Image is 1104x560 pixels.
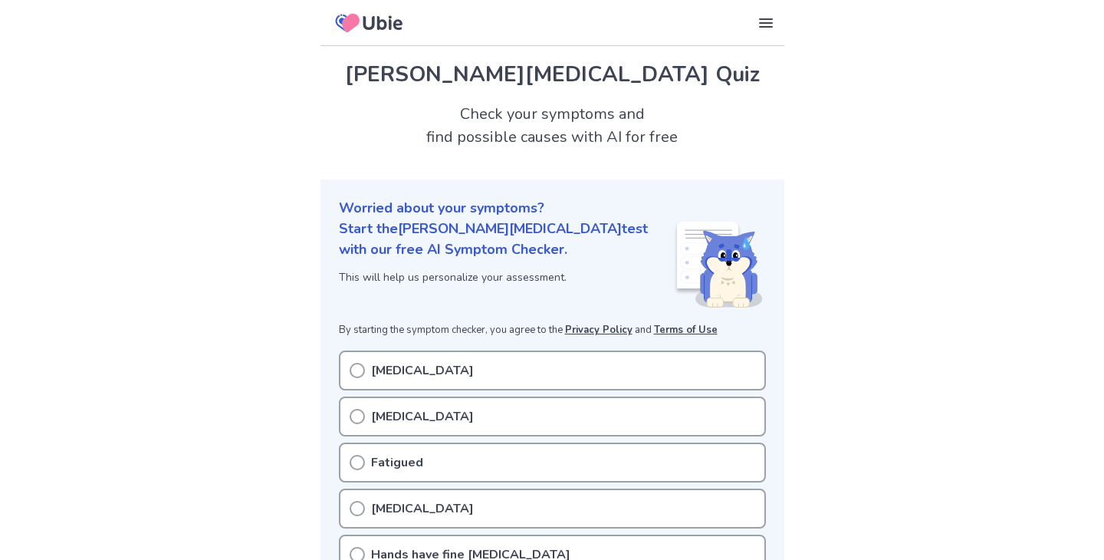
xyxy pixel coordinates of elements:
[371,453,423,472] p: Fatigued
[654,323,718,337] a: Terms of Use
[339,219,674,260] p: Start the [PERSON_NAME][MEDICAL_DATA] test with our free AI Symptom Checker.
[565,323,632,337] a: Privacy Policy
[339,323,766,338] p: By starting the symptom checker, you agree to the and
[339,198,766,219] p: Worried about your symptoms?
[320,103,784,149] h2: Check your symptoms and find possible causes with AI for free
[371,499,474,518] p: [MEDICAL_DATA]
[339,269,674,285] p: This will help us personalize your assessment.
[339,58,766,91] h1: [PERSON_NAME][MEDICAL_DATA] Quiz
[674,222,763,308] img: Shiba
[371,407,474,426] p: [MEDICAL_DATA]
[371,361,474,380] p: [MEDICAL_DATA]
